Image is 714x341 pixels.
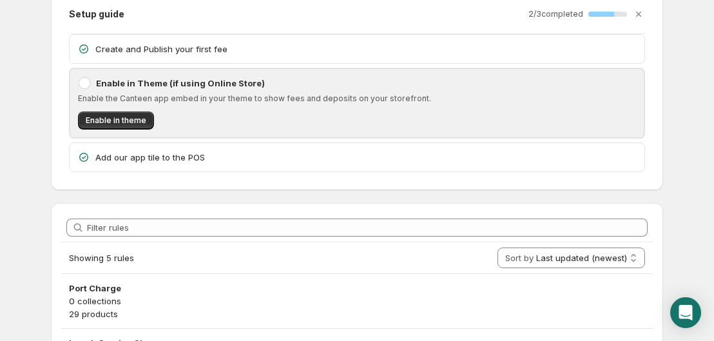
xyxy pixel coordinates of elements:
div: Open Intercom Messenger [670,297,701,328]
p: Enable the Canteen app embed in your theme to show fees and deposits on your storefront. [78,93,636,104]
h2: Setup guide [69,8,124,21]
p: 2 / 3 completed [528,9,583,19]
button: Enable in theme [78,112,154,130]
button: Dismiss setup guide [630,5,648,23]
p: Enable in Theme (if using Online Store) [96,77,636,90]
h3: Port Charge [69,282,645,295]
p: 0 collections [69,295,645,307]
p: Add our app tile to the POS [95,151,637,164]
p: Create and Publish your first fee [95,43,637,55]
span: Enable in theme [86,115,146,126]
input: Filter rules [87,219,648,237]
span: Showing 5 rules [69,253,134,263]
p: 29 products [69,307,645,320]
